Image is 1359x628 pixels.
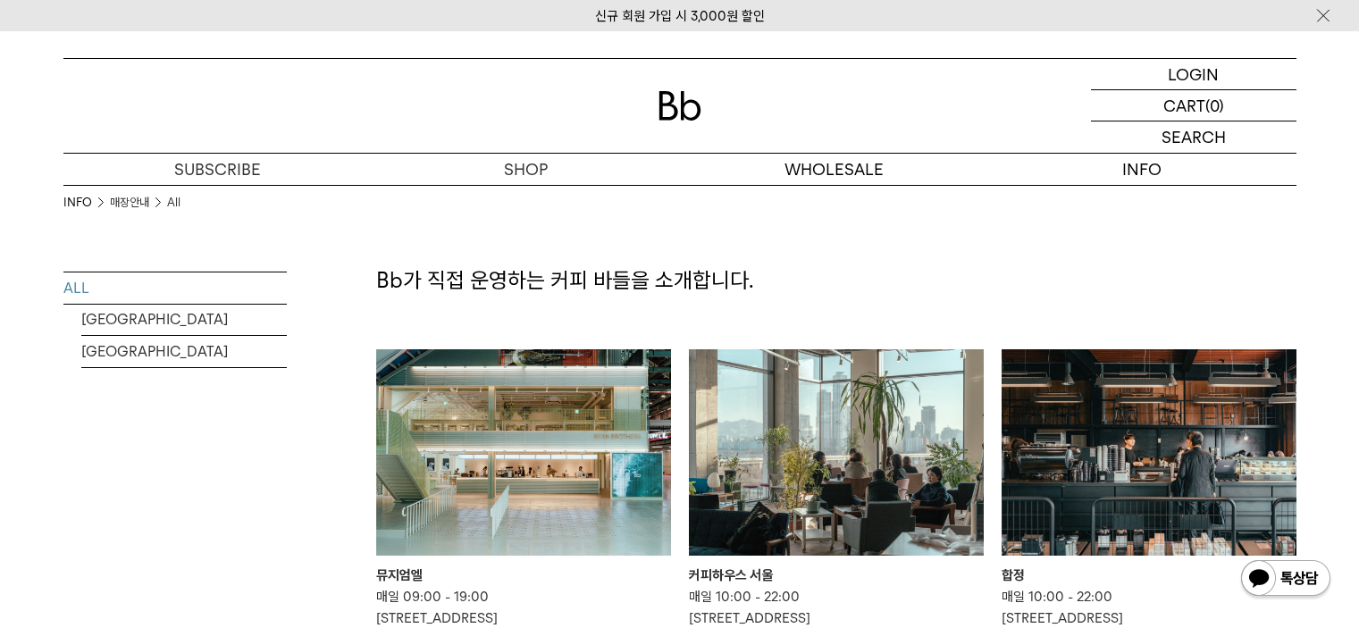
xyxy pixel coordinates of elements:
p: INFO [988,154,1296,185]
a: SHOP [372,154,680,185]
div: 커피하우스 서울 [689,565,984,586]
li: INFO [63,194,110,212]
a: LOGIN [1091,59,1296,90]
a: 신규 회원 가입 시 3,000원 할인 [595,8,765,24]
p: Bb가 직접 운영하는 커피 바들을 소개합니다. [376,265,1296,296]
a: CART (0) [1091,90,1296,121]
a: [GEOGRAPHIC_DATA] [81,304,287,335]
a: 매장안내 [110,194,149,212]
div: 뮤지엄엘 [376,565,671,586]
p: LOGIN [1168,59,1219,89]
img: 로고 [659,91,701,121]
p: CART [1163,90,1205,121]
a: [GEOGRAPHIC_DATA] [81,336,287,367]
img: 뮤지엄엘 [376,349,671,556]
img: 커피하우스 서울 [689,349,984,556]
img: 합정 [1002,349,1296,556]
p: WHOLESALE [680,154,988,185]
img: 카카오톡 채널 1:1 채팅 버튼 [1239,558,1332,601]
p: (0) [1205,90,1224,121]
a: SUBSCRIBE [63,154,372,185]
div: 합정 [1002,565,1296,586]
a: ALL [63,272,287,304]
a: All [167,194,180,212]
p: SEARCH [1162,121,1226,153]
